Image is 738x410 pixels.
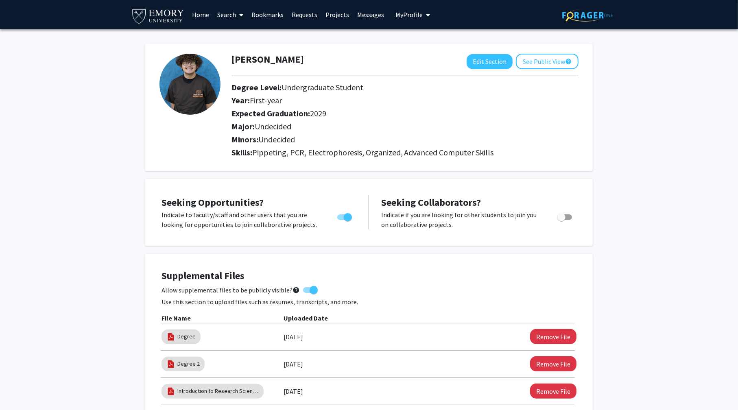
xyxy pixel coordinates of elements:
a: Bookmarks [247,0,288,29]
a: Degree 2 [177,360,200,368]
span: 2029 [310,108,326,118]
button: Remove Degree 2 File [530,356,576,371]
h2: Skills: [231,148,579,157]
img: pdf_icon.png [166,332,175,341]
span: Seeking Opportunities? [162,196,264,209]
mat-icon: help [565,57,572,66]
p: Indicate if you are looking for other students to join you on collaborative projects. [381,210,542,229]
button: Remove Introduction to Research Science Hybrid Program Completion Letter File [530,384,576,399]
span: First-year [250,95,282,105]
h2: Year: [231,96,533,105]
span: Seeking Collaborators? [381,196,481,209]
span: Pippeting, PCR, Electrophoresis, Organized, Advanced Computer Skills [252,147,494,157]
h2: Expected Graduation: [231,109,533,118]
a: Search [213,0,247,29]
b: Uploaded Date [284,314,328,322]
a: Projects [321,0,353,29]
button: Remove Degree File [530,329,576,344]
span: Undecided [255,121,291,131]
h2: Degree Level: [231,83,533,92]
h2: Minors: [231,135,579,144]
img: Emory University Logo [131,7,185,25]
span: My Profile [395,11,423,19]
h1: [PERSON_NAME] [231,54,304,65]
div: Toggle [554,210,576,222]
h4: Supplemental Files [162,270,576,282]
mat-icon: help [293,285,300,295]
label: [DATE] [284,384,303,398]
p: Indicate to faculty/staff and other users that you are looking for opportunities to join collabor... [162,210,322,229]
img: pdf_icon.png [166,387,175,396]
span: Undecided [258,134,295,144]
a: Messages [353,0,388,29]
div: Toggle [334,210,356,222]
a: Introduction to Research Science Hybrid Program Completion Letter [177,387,259,395]
button: See Public View [516,54,579,69]
img: ForagerOne Logo [562,9,613,22]
a: Home [188,0,213,29]
b: File Name [162,314,191,322]
img: Profile Picture [159,54,221,115]
span: Allow supplemental files to be publicly visible? [162,285,300,295]
button: Edit Section [467,54,513,69]
label: [DATE] [284,330,303,344]
label: [DATE] [284,357,303,371]
img: pdf_icon.png [166,360,175,369]
a: Degree [177,332,196,341]
iframe: Chat [6,373,35,404]
span: Undergraduate Student [282,82,363,92]
h2: Major: [231,122,579,131]
p: Use this section to upload files such as resumes, transcripts, and more. [162,297,576,307]
a: Requests [288,0,321,29]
